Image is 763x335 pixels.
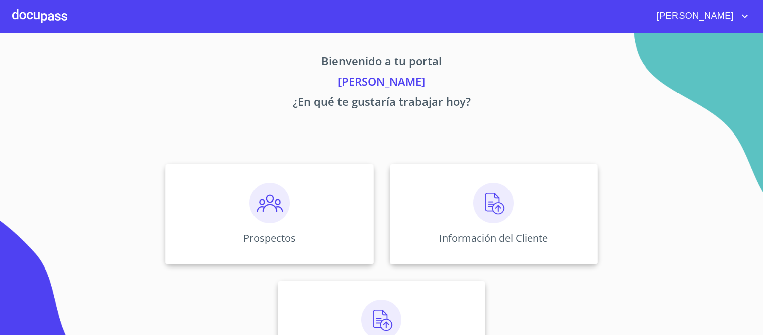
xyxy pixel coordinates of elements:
[72,93,692,113] p: ¿En qué te gustaría trabajar hoy?
[249,183,290,223] img: prospectos.png
[72,53,692,73] p: Bienvenido a tu portal
[649,8,751,24] button: account of current user
[649,8,739,24] span: [PERSON_NAME]
[243,231,296,245] p: Prospectos
[473,183,514,223] img: carga.png
[72,73,692,93] p: [PERSON_NAME]
[439,231,548,245] p: Información del Cliente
